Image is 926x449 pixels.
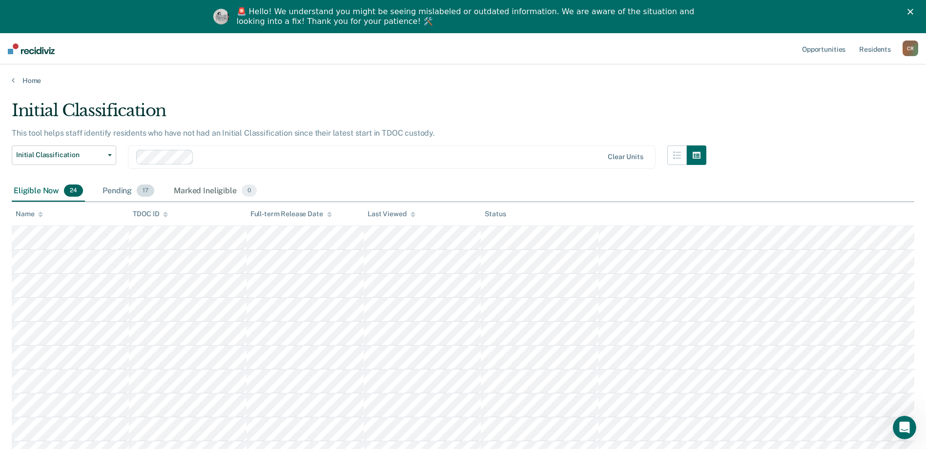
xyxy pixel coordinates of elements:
a: Residents [857,33,893,64]
div: Full-term Release Date [250,210,332,218]
div: C R [903,41,918,56]
button: CR [903,41,918,56]
span: 24 [64,184,83,197]
div: 🚨 Hello! We understand you might be seeing mislabeled or outdated information. We are aware of th... [237,7,698,26]
div: Status [485,210,506,218]
div: Eligible Now24 [12,181,85,202]
div: Clear units [608,153,643,161]
div: Marked Ineligible0 [172,181,259,202]
div: Name [16,210,43,218]
div: TDOC ID [133,210,168,218]
div: Pending17 [101,181,156,202]
img: Profile image for Kim [213,9,229,24]
img: Recidiviz [8,43,55,54]
iframe: Intercom live chat [893,416,916,439]
button: Initial Classification [12,145,116,165]
span: Initial Classification [16,151,104,159]
a: Opportunities [800,33,847,64]
div: Initial Classification [12,101,706,128]
span: 17 [137,184,154,197]
span: 0 [242,184,257,197]
p: This tool helps staff identify residents who have not had an Initial Classification since their l... [12,128,435,138]
a: Home [12,76,914,85]
div: Last Viewed [368,210,415,218]
div: Close [907,9,917,15]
